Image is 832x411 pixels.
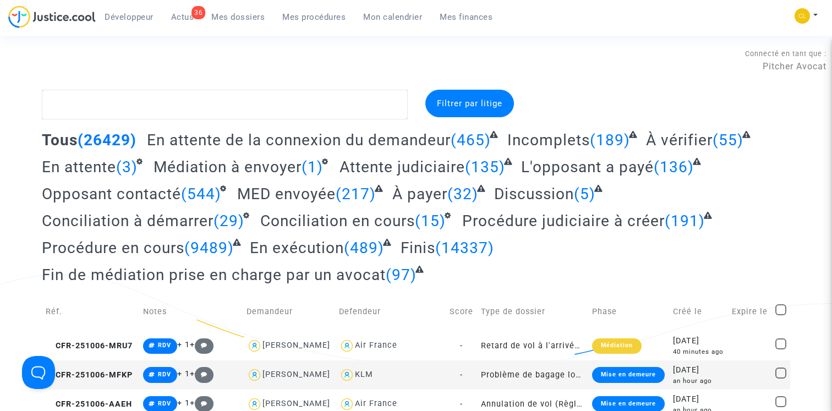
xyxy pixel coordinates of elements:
[42,131,78,149] span: Tous
[214,212,244,230] span: (29)
[247,338,262,354] img: icon-user.svg
[673,364,724,376] div: [DATE]
[8,6,96,28] img: jc-logo.svg
[355,341,397,350] div: Air France
[211,12,265,22] span: Mes dossiers
[184,239,234,257] span: (9489)
[460,341,463,350] span: -
[42,266,386,284] span: Fin de médiation prise en charge par un avocat
[191,6,205,19] div: 36
[181,185,221,203] span: (544)
[728,292,771,331] td: Expire le
[795,8,810,24] img: f0b917ab549025eb3af43f3c4438ad5d
[139,292,243,331] td: Notes
[673,376,724,386] div: an hour ago
[162,9,203,25] a: 36Actus
[673,335,724,347] div: [DATE]
[355,370,373,379] div: KLM
[158,371,171,378] span: RDV
[22,356,55,389] iframe: Help Scout Beacon - Open
[42,239,184,257] span: Procédure en cours
[507,131,590,149] span: Incomplets
[386,266,417,284] span: (97)
[282,12,346,22] span: Mes procédures
[673,393,724,405] div: [DATE]
[171,12,194,22] span: Actus
[401,239,435,257] span: Finis
[339,367,355,383] img: icon-user.svg
[446,292,477,331] td: Score
[392,185,447,203] span: À payer
[96,9,162,25] a: Développeur
[336,185,376,203] span: (217)
[646,131,713,149] span: À vérifier
[177,369,190,379] span: + 1
[431,9,501,25] a: Mes finances
[247,367,262,383] img: icon-user.svg
[340,158,465,176] span: Attente judiciaire
[574,185,595,203] span: (5)
[592,338,642,354] div: Médiation
[46,370,133,380] span: CFR-251006-MFKP
[158,400,171,407] span: RDV
[42,212,214,230] span: Conciliation à démarrer
[190,369,214,379] span: +
[654,158,694,176] span: (136)
[521,158,654,176] span: L'opposant a payé
[46,341,133,350] span: CFR-251006-MRU7
[665,212,705,230] span: (191)
[590,131,630,149] span: (189)
[344,239,384,257] span: (489)
[477,360,588,390] td: Problème de bagage lors d'un voyage en avion
[262,370,330,379] div: [PERSON_NAME]
[460,370,463,380] span: -
[465,158,505,176] span: (135)
[158,342,171,349] span: RDV
[335,292,446,331] td: Defendeur
[273,9,354,25] a: Mes procédures
[477,292,588,331] td: Type de dossier
[177,398,190,408] span: + 1
[42,185,181,203] span: Opposant contacté
[42,158,116,176] span: En attente
[494,185,574,203] span: Discussion
[363,12,422,22] span: Mon calendrier
[435,239,494,257] span: (14337)
[202,9,273,25] a: Mes dossiers
[713,131,743,149] span: (55)
[260,212,415,230] span: Conciliation en cours
[451,131,491,149] span: (465)
[243,292,335,331] td: Demandeur
[262,399,330,408] div: [PERSON_NAME]
[190,340,214,349] span: +
[250,239,344,257] span: En exécution
[477,331,588,360] td: Retard de vol à l'arrivée (hors UE - Convention de [GEOGRAPHIC_DATA])
[116,158,138,176] span: (3)
[440,12,492,22] span: Mes finances
[745,50,826,58] span: Connecté en tant que :
[437,98,502,108] span: Filtrer par litige
[354,9,431,25] a: Mon calendrier
[302,158,323,176] span: (1)
[237,185,336,203] span: MED envoyée
[154,158,302,176] span: Médiation à envoyer
[355,399,397,408] div: Air France
[147,131,451,149] span: En attente de la connexion du demandeur
[190,398,214,408] span: +
[669,292,728,331] td: Créé le
[262,341,330,350] div: [PERSON_NAME]
[339,338,355,354] img: icon-user.svg
[447,185,478,203] span: (32)
[462,212,665,230] span: Procédure judiciaire à créer
[415,212,446,230] span: (15)
[42,292,139,331] td: Réf.
[177,340,190,349] span: + 1
[46,399,132,409] span: CFR-251006-AAEH
[588,292,669,331] td: Phase
[592,367,665,382] div: Mise en demeure
[460,399,463,409] span: -
[105,12,154,22] span: Développeur
[673,347,724,357] div: 40 minutes ago
[78,131,136,149] span: (26429)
